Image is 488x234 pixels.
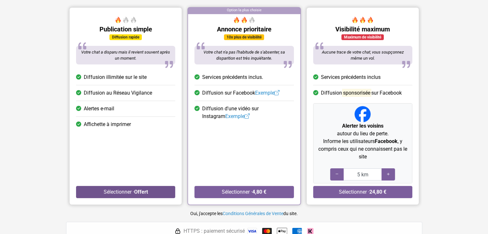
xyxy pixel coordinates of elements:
[194,186,294,198] button: Sélectionner ·4,80 €
[321,89,401,97] span: Diffusion sur Facebook
[194,25,294,33] h5: Annonce prioritaire
[313,186,412,198] button: Sélectionner ·24,80 €
[225,113,250,119] a: Exemple
[190,211,298,216] small: Oui, j'accepte les du site.
[341,34,384,40] div: Maximum de visibilité
[188,8,300,14] div: Option la plus choisie
[203,50,285,61] span: Votre chat n'a pas l'habitude de s'absenter, sa disparition est très inquiétante.
[84,105,114,113] span: Alertes e-mail
[76,25,175,33] h5: Publication simple
[76,186,175,198] button: Sélectionner ·Offert
[109,34,142,40] div: Diffusion rapide
[134,189,148,195] strong: Offert
[202,89,279,97] span: Diffusion sur Facebook
[313,25,412,33] h5: Visibilité maximum
[84,121,131,128] span: Affichette à imprimer
[316,122,409,138] p: autour du lieu de perte.
[342,89,371,97] mark: sponsorisée
[202,73,263,81] span: Services précédents inclus.
[374,138,397,144] strong: Facebook
[84,89,152,97] span: Diffusion au Réseau Vigilance
[84,73,147,81] span: Diffusion illimitée sur le site
[223,211,283,216] a: Conditions Générales de Vente
[321,50,403,61] span: Aucune trace de votre chat, vous soupçonnez même un vol.
[255,90,279,96] a: Exemple
[342,123,383,129] strong: Alerter les voisins
[321,73,380,81] span: Services précédents inclus
[202,105,294,120] span: Diffusion d'une vidéo sur Instagram
[355,106,371,122] img: Facebook
[316,138,409,161] p: Informe les utilisateurs , y compris ceux qui ne connaissent pas le site
[369,189,386,195] strong: 24,80 €
[81,50,170,61] span: Votre chat a disparu mais il revient souvent après un moment.
[224,34,264,40] div: 10x plus de visibilité
[252,189,266,195] strong: 4,80 €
